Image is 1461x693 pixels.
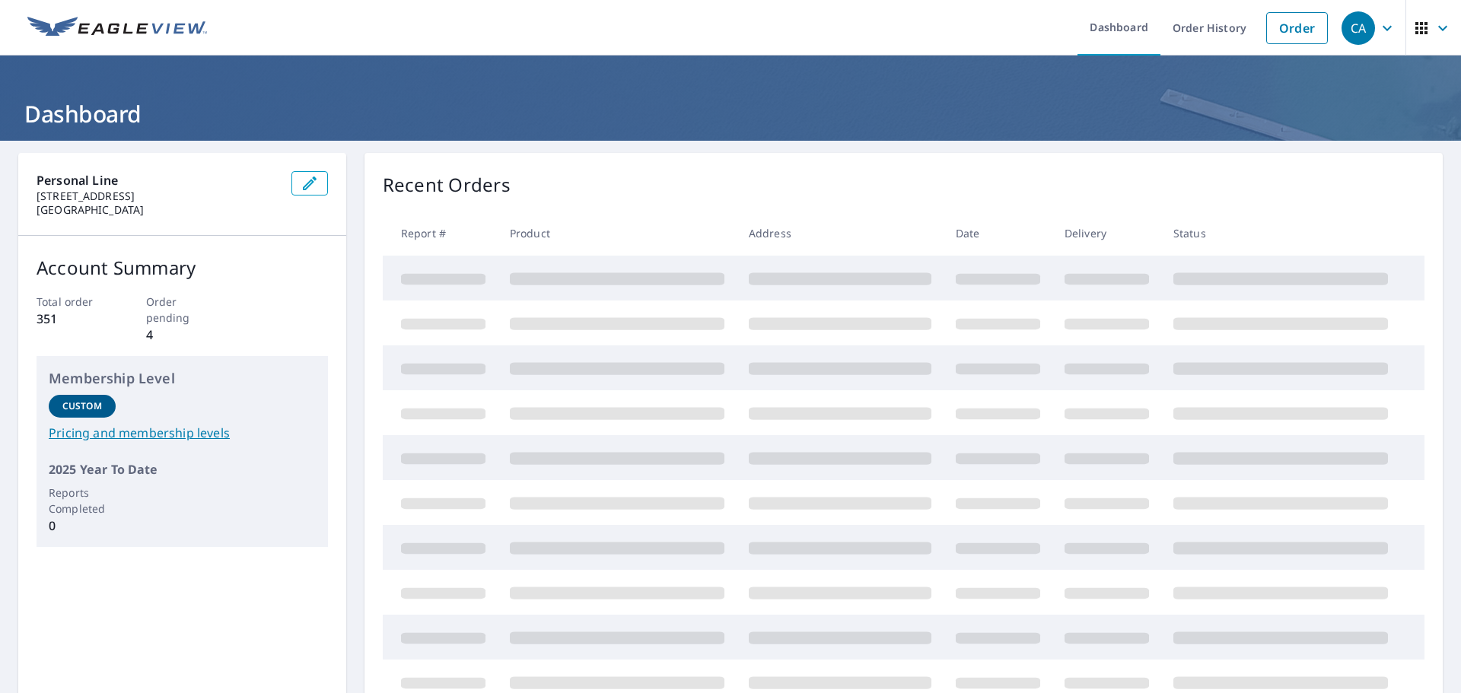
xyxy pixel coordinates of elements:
[498,211,737,256] th: Product
[49,517,116,535] p: 0
[27,17,207,40] img: EV Logo
[37,254,328,281] p: Account Summary
[49,485,116,517] p: Reports Completed
[37,294,110,310] p: Total order
[37,189,279,203] p: [STREET_ADDRESS]
[18,98,1443,129] h1: Dashboard
[62,399,102,413] p: Custom
[146,294,219,326] p: Order pending
[383,211,498,256] th: Report #
[1266,12,1328,44] a: Order
[1052,211,1161,256] th: Delivery
[383,171,511,199] p: Recent Orders
[37,310,110,328] p: 351
[146,326,219,344] p: 4
[1161,211,1400,256] th: Status
[49,460,316,478] p: 2025 Year To Date
[49,424,316,442] a: Pricing and membership levels
[944,211,1052,256] th: Date
[37,171,279,189] p: Personal Line
[37,203,279,217] p: [GEOGRAPHIC_DATA]
[1342,11,1375,45] div: CA
[737,211,944,256] th: Address
[49,368,316,389] p: Membership Level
